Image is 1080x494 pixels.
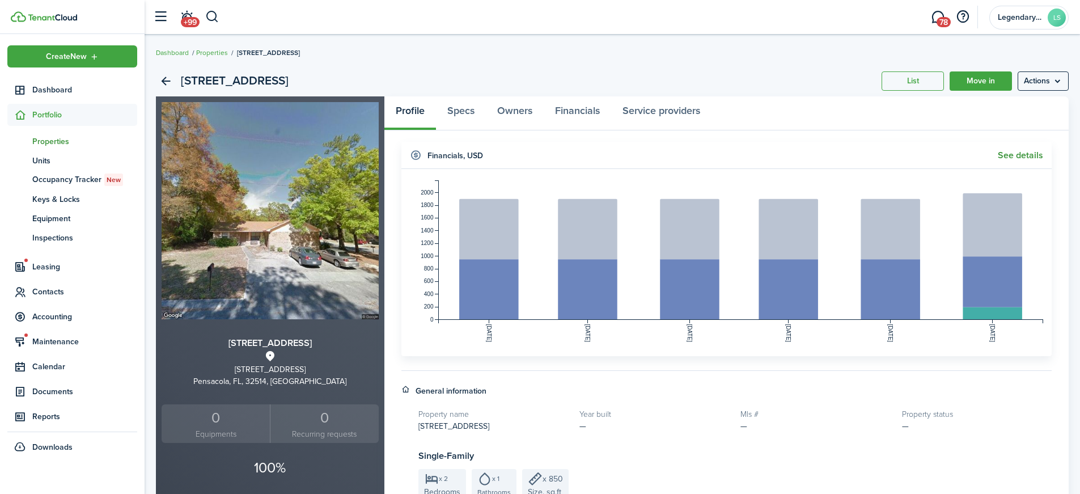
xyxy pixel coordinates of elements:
[418,449,1052,463] h3: Single-Family
[32,136,137,147] span: Properties
[950,71,1012,91] a: Move in
[164,407,267,429] div: 0
[492,475,499,482] span: x 1
[427,150,483,162] h4: Financials , USD
[181,71,289,91] h2: [STREET_ADDRESS]
[162,457,379,479] p: 100%
[423,265,433,272] tspan: 800
[156,71,175,91] a: Back
[32,155,137,167] span: Units
[927,3,948,32] a: Messaging
[7,209,137,228] a: Equipment
[32,286,137,298] span: Contacts
[162,364,379,375] div: [STREET_ADDRESS]
[162,404,270,444] a: 0Equipments
[162,102,379,319] img: Property avatar
[989,324,996,343] tspan: [DATE]
[162,375,379,387] div: Pensacola, FL, 32514, [GEOGRAPHIC_DATA]
[902,420,909,432] span: —
[998,14,1043,22] span: Legendary Sales Inc
[611,96,711,130] a: Service providers
[46,53,87,61] span: Create New
[418,420,489,432] span: [STREET_ADDRESS]
[1018,71,1069,91] menu-btn: Actions
[421,189,434,196] tspan: 2000
[164,428,267,440] small: Equipments
[544,96,611,130] a: Financials
[196,48,228,58] a: Properties
[421,202,434,208] tspan: 1800
[1018,71,1069,91] button: Open menu
[882,71,944,91] a: List
[32,232,137,244] span: Inspections
[270,404,378,444] a: 0 Recurring requests
[418,408,568,420] h5: Property name
[32,361,137,373] span: Calendar
[32,336,137,348] span: Maintenance
[740,420,747,432] span: —
[11,11,26,22] img: TenantCloud
[32,84,137,96] span: Dashboard
[687,324,693,343] tspan: [DATE]
[430,316,433,323] tspan: 0
[785,324,791,343] tspan: [DATE]
[7,45,137,67] button: Open menu
[150,6,171,28] button: Open sidebar
[416,385,486,397] h4: General information
[436,96,486,130] a: Specs
[162,336,379,351] h3: [STREET_ADDRESS]
[423,291,433,297] tspan: 400
[32,193,137,205] span: Keys & Locks
[579,420,586,432] span: —
[7,228,137,247] a: Inspections
[237,48,300,58] span: [STREET_ADDRESS]
[28,14,77,21] img: TenantCloud
[579,408,729,420] h5: Year built
[7,151,137,170] a: Units
[7,189,137,209] a: Keys & Locks
[423,278,433,284] tspan: 600
[273,407,375,429] div: 0
[421,253,434,259] tspan: 1000
[740,408,890,420] h5: Mls #
[32,386,137,398] span: Documents
[543,473,563,485] span: x 850
[585,324,591,343] tspan: [DATE]
[439,475,448,482] span: x 2
[32,411,137,423] span: Reports
[107,175,121,185] span: New
[1048,9,1066,27] avatar-text: LS
[7,170,137,189] a: Occupancy TrackerNew
[7,79,137,101] a: Dashboard
[7,406,137,428] a: Reports
[156,48,189,58] a: Dashboard
[937,17,951,27] span: 78
[32,441,73,453] span: Downloads
[486,96,544,130] a: Owners
[953,7,972,27] button: Open resource center
[423,303,433,310] tspan: 200
[176,3,197,32] a: Notifications
[32,109,137,121] span: Portfolio
[32,174,137,186] span: Occupancy Tracker
[32,311,137,323] span: Accounting
[205,7,219,27] button: Search
[902,408,1052,420] h5: Property status
[421,214,434,221] tspan: 1600
[273,428,375,440] small: Recurring requests
[181,17,200,27] span: +99
[421,240,434,246] tspan: 1200
[485,324,492,343] tspan: [DATE]
[421,227,434,234] tspan: 1400
[32,261,137,273] span: Leasing
[998,150,1043,161] a: See details
[7,132,137,151] a: Properties
[887,324,893,343] tspan: [DATE]
[32,213,137,225] span: Equipment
